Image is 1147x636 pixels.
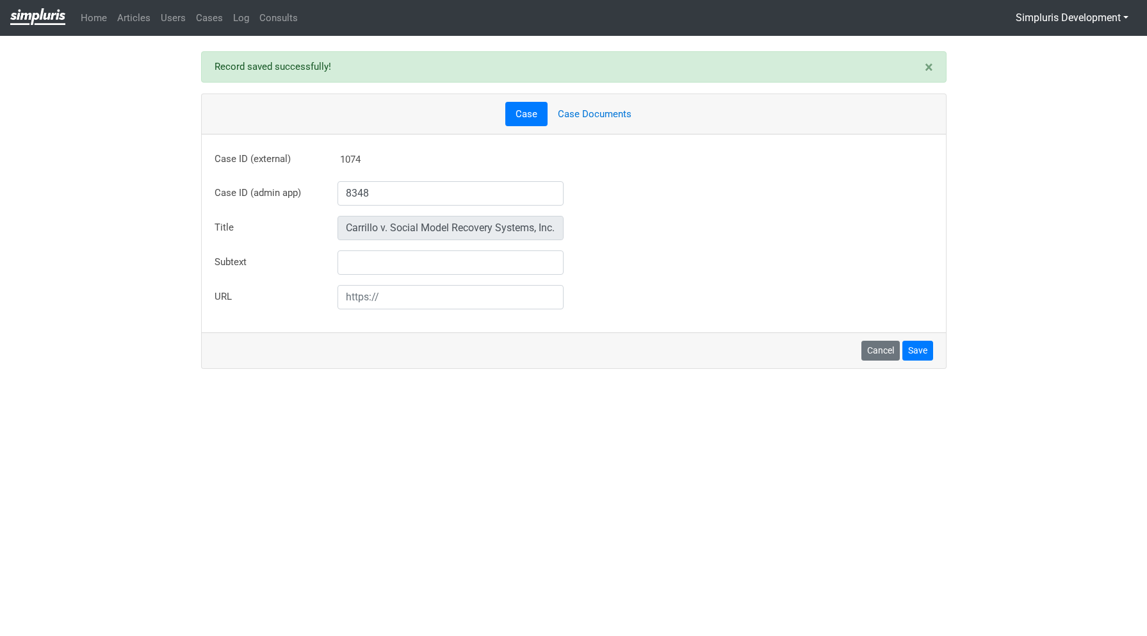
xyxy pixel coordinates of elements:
[215,60,331,74] label: Record saved successfully!
[1007,6,1137,30] button: Simpluris Development
[112,6,156,31] a: Articles
[205,285,328,309] label: URL
[902,341,933,361] button: Save
[505,102,548,127] a: Case
[861,341,900,361] a: Cancel
[548,102,642,127] a: Case Documents
[191,6,228,31] a: Cases
[205,147,328,171] label: Case ID (external)
[10,8,65,25] img: Privacy-class-action
[76,6,112,31] a: Home
[254,6,303,31] a: Consults
[912,52,946,83] button: ×
[156,6,191,31] a: Users
[205,181,328,206] label: Case ID (admin app)
[340,154,361,165] span: 1074
[205,216,328,240] label: Title
[205,250,328,275] label: Subtext
[338,285,564,309] input: https://
[228,6,254,31] a: Log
